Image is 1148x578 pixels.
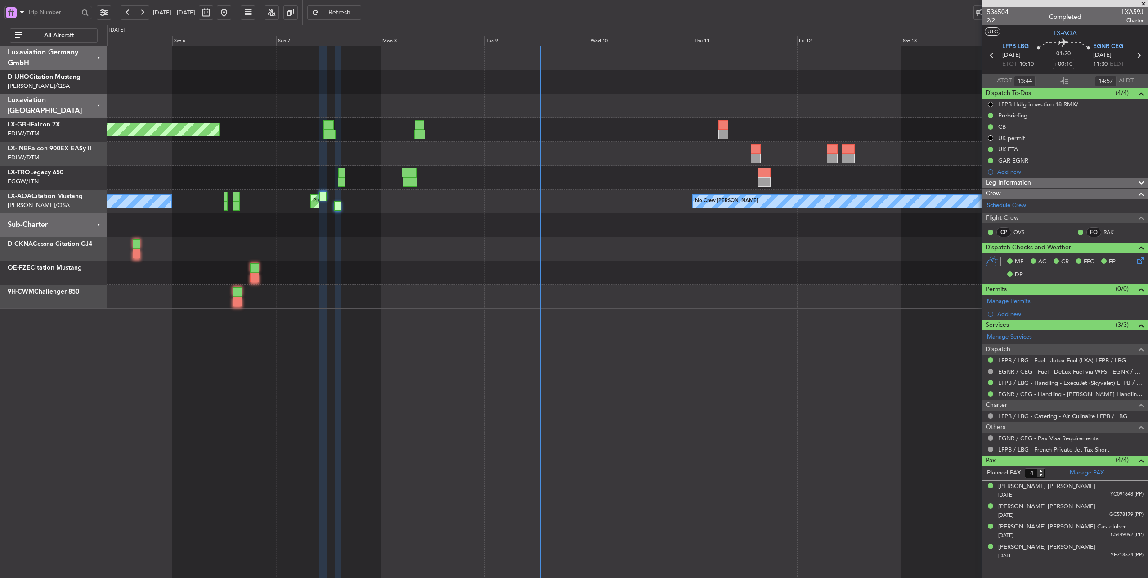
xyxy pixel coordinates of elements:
button: Refresh [307,5,361,20]
span: (4/4) [1116,455,1129,465]
span: AC [1038,257,1046,266]
a: LFPB / LBG - Fuel - Jetex Fuel (LXA) LFPB / LBG [998,357,1126,364]
span: Dispatch To-Dos [986,88,1031,99]
span: [DATE] - [DATE] [153,9,195,17]
span: [DATE] [998,492,1013,498]
div: Sun 7 [276,36,380,46]
div: Add new [997,310,1144,318]
span: Permits [986,284,1007,295]
a: 9H-CWMChallenger 850 [8,289,79,295]
span: Leg Information [986,178,1031,188]
a: EGNR / CEG - Pax Visa Requirements [998,434,1099,442]
div: No Crew [PERSON_NAME] [695,194,758,208]
a: D-CKNACessna Citation CJ4 [8,241,92,247]
div: Wed 10 [589,36,693,46]
a: LX-TROLegacy 650 [8,169,63,176]
label: Planned PAX [987,469,1021,478]
span: Pax [986,456,996,466]
div: GAR EGNR [998,157,1028,164]
span: (3/3) [1116,320,1129,330]
span: D-IJHO [8,74,29,80]
div: CB [998,123,1006,131]
div: FO [1086,227,1101,237]
a: OE-FZECitation Mustang [8,265,82,271]
div: Add new [997,168,1144,176]
a: Manage Permits [987,297,1031,306]
div: Fri 12 [797,36,901,46]
div: Completed [1049,12,1081,22]
div: Planned Maint [GEOGRAPHIC_DATA] ([GEOGRAPHIC_DATA]) [313,194,455,208]
span: MF [1015,257,1023,266]
div: [PERSON_NAME] [PERSON_NAME] [998,502,1095,511]
div: Sat 13 [901,36,1005,46]
span: [DATE] [998,512,1013,519]
a: RAK [1103,228,1124,236]
span: Charter [986,400,1007,411]
span: ETOT [1002,60,1017,69]
a: EGNR / CEG - Fuel - DeLux Fuel via WFS - EGNR / CEG [998,368,1144,375]
span: Crew [986,189,1001,199]
div: [PERSON_NAME] [PERSON_NAME] Casteluber [998,523,1126,532]
span: LX-INB [8,145,28,152]
div: CP [996,227,1011,237]
span: FFC [1084,257,1094,266]
span: ATOT [997,77,1012,86]
a: Manage Services [987,333,1032,342]
span: [DATE] [998,552,1013,559]
div: [PERSON_NAME] [PERSON_NAME] [998,482,1095,491]
span: D-CKNA [8,241,33,247]
span: 11:30 [1093,60,1108,69]
span: (0/0) [1116,284,1129,294]
a: D-IJHOCitation Mustang [8,74,81,80]
span: LX-TRO [8,169,30,176]
span: Charter [1121,17,1144,24]
span: [DATE] [1002,51,1021,60]
span: Others [986,422,1005,433]
span: LFPB LBG [1002,42,1029,51]
span: (4/4) [1116,88,1129,98]
span: [DATE] [1093,51,1112,60]
a: EDLW/DTM [8,154,40,162]
a: Schedule Crew [987,201,1026,210]
span: OE-FZE [8,265,31,271]
span: FP [1109,257,1116,266]
a: EDLW/DTM [8,130,40,138]
div: UK permit [998,134,1025,142]
span: YC091648 (PP) [1110,491,1144,498]
a: LFPB / LBG - Catering - Air Culinaire LFPB / LBG [998,412,1127,420]
a: LFPB / LBG - Handling - ExecuJet (Skyvalet) LFPB / LBG [998,379,1144,387]
span: YE713574 (PP) [1111,551,1144,559]
div: Prebriefing [998,112,1027,119]
input: --:-- [1095,76,1117,86]
span: GC578179 (PP) [1109,511,1144,519]
span: LX-AOA [8,193,31,199]
span: ALDT [1119,77,1134,86]
a: LX-GBHFalcon 7X [8,122,60,128]
button: All Aircraft [10,28,98,43]
div: Sat 6 [172,36,276,46]
span: ELDT [1110,60,1124,69]
div: Mon 8 [381,36,484,46]
span: CS449092 (PP) [1111,531,1144,539]
span: All Aircraft [24,32,94,39]
span: LXA59J [1121,7,1144,17]
a: [PERSON_NAME]/QSA [8,201,70,209]
span: Refresh [321,9,358,16]
span: 9H-CWM [8,289,34,295]
div: Tue 9 [484,36,588,46]
div: Fri 5 [68,36,172,46]
div: UK ETA [998,145,1018,153]
span: [DATE] [998,532,1013,539]
div: [DATE] [109,27,125,34]
a: LFPB / LBG - French Private Jet Tax Short [998,446,1109,453]
span: DP [1015,271,1023,280]
div: Thu 11 [693,36,797,46]
span: EGNR CEG [1093,42,1123,51]
span: CR [1061,257,1069,266]
a: LX-INBFalcon 900EX EASy II [8,145,91,152]
span: LX-GBH [8,122,31,128]
span: LX-AOA [1054,28,1077,38]
input: --:-- [1014,76,1036,86]
span: 10:10 [1019,60,1034,69]
span: Dispatch [986,344,1010,355]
